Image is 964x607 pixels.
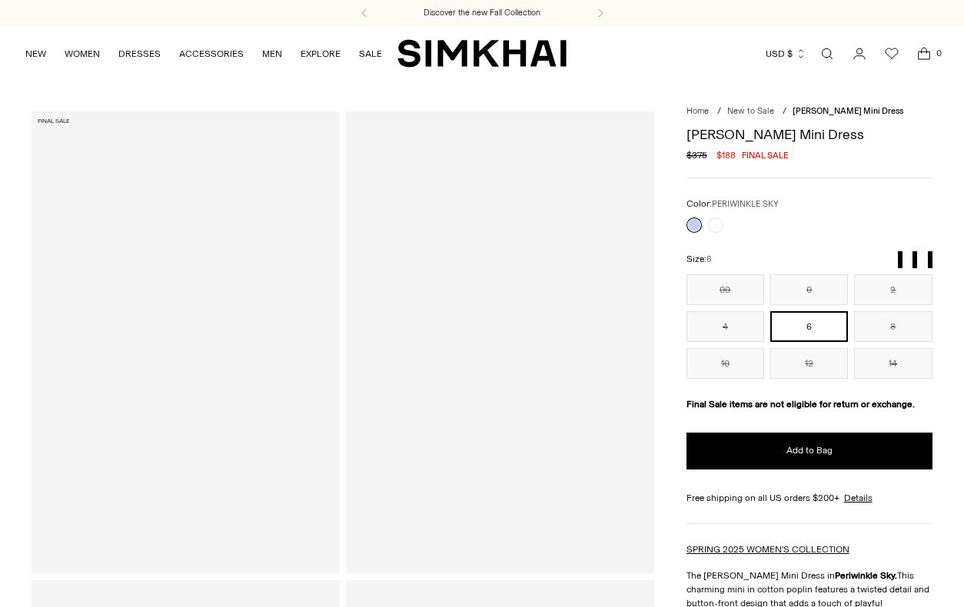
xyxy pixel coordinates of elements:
[844,38,875,69] a: Go to the account page
[118,37,161,71] a: DRESSES
[359,37,382,71] a: SALE
[686,433,932,469] button: Add to Bag
[854,274,932,305] button: 2
[706,254,711,264] span: 6
[262,37,282,71] a: MEN
[770,348,848,379] button: 12
[786,444,833,457] span: Add to Bag
[32,111,340,573] a: Kendall Cotton Mini Dress
[686,544,849,555] a: SPRING 2025 WOMEN'S COLLECTION
[844,491,873,505] a: Details
[686,252,711,267] label: Size:
[770,311,848,342] button: 6
[793,106,903,116] span: [PERSON_NAME] Mini Dress
[686,197,779,211] label: Color:
[717,105,721,118] div: /
[686,348,764,379] button: 10
[712,199,779,209] span: PERIWINKLE SKY
[909,38,939,69] a: Open cart modal
[766,37,806,71] button: USD $
[179,37,244,71] a: ACCESSORIES
[424,7,540,19] a: Discover the new Fall Collection
[876,38,907,69] a: Wishlist
[686,274,764,305] button: 00
[835,570,897,581] strong: Periwinkle Sky.
[854,311,932,342] button: 8
[686,148,707,162] s: $375
[812,38,843,69] a: Open search modal
[932,46,946,60] span: 0
[727,106,774,116] a: New to Sale
[686,311,764,342] button: 4
[770,274,848,305] button: 0
[716,148,736,162] span: $188
[686,128,932,141] h1: [PERSON_NAME] Mini Dress
[686,399,915,410] strong: Final Sale items are not eligible for return or exchange.
[854,348,932,379] button: 14
[25,37,46,71] a: NEW
[686,105,932,118] nav: breadcrumbs
[301,37,341,71] a: EXPLORE
[783,105,786,118] div: /
[346,111,654,573] a: Kendall Cotton Mini Dress
[686,106,709,116] a: Home
[65,37,100,71] a: WOMEN
[397,38,567,68] a: SIMKHAI
[686,491,932,505] div: Free shipping on all US orders $200+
